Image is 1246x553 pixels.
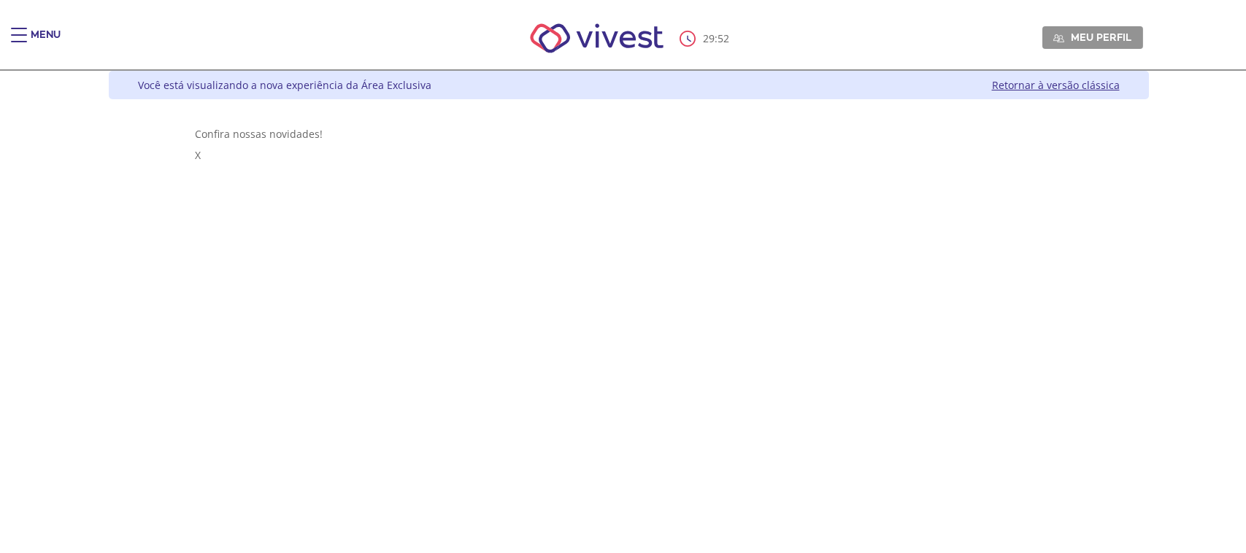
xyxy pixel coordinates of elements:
div: Você está visualizando a nova experiência da Área Exclusiva [138,78,431,92]
img: Vivest [514,7,680,69]
span: 29 [703,31,715,45]
a: Retornar à versão clássica [992,78,1120,92]
div: Confira nossas novidades! [195,127,1062,141]
div: Menu [31,28,61,57]
span: Meu perfil [1071,31,1131,44]
span: 52 [718,31,729,45]
a: Meu perfil [1042,26,1143,48]
span: X [195,148,201,162]
div: : [680,31,732,47]
div: Vivest [98,71,1149,553]
img: Meu perfil [1053,33,1064,44]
